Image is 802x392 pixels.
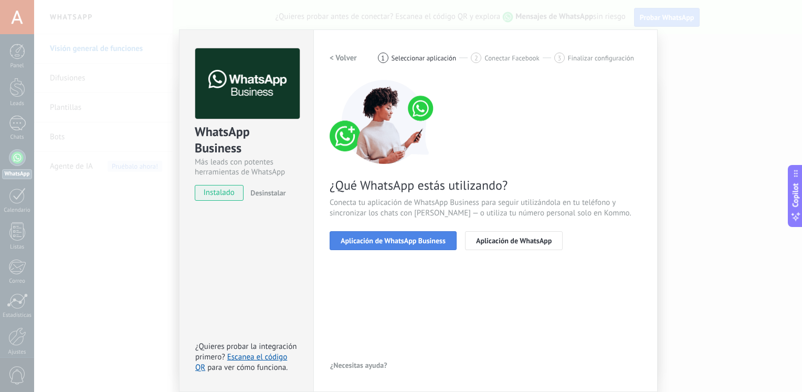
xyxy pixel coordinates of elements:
[207,363,288,373] span: para ver cómo funciona.
[790,183,801,208] span: Copilot
[330,80,440,164] img: connect number
[341,237,446,244] span: Aplicación de WhatsApp Business
[330,231,457,250] button: Aplicación de WhatsApp Business
[195,48,300,119] img: logo_main.png
[465,231,563,250] button: Aplicación de WhatsApp
[195,157,298,177] div: Más leads con potentes herramientas de WhatsApp
[381,54,385,63] span: 1
[330,53,357,63] h2: < Volver
[330,357,388,373] button: ¿Necesitas ayuda?
[330,177,641,193] span: ¿Qué WhatsApp estás utilizando?
[330,362,387,369] span: ¿Necesitas ayuda?
[195,185,243,201] span: instalado
[392,54,457,62] span: Seleccionar aplicación
[195,123,298,157] div: WhatsApp Business
[330,198,641,219] span: Conecta tu aplicación de WhatsApp Business para seguir utilizándola en tu teléfono y sincronizar ...
[195,352,287,373] a: Escanea el código QR
[568,54,634,62] span: Finalizar configuración
[474,54,478,63] span: 2
[330,48,357,67] button: < Volver
[195,342,297,362] span: ¿Quieres probar la integración primero?
[476,237,552,244] span: Aplicación de WhatsApp
[250,188,286,198] span: Desinstalar
[484,54,540,62] span: Conectar Facebook
[557,54,561,63] span: 3
[246,185,286,201] button: Desinstalar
